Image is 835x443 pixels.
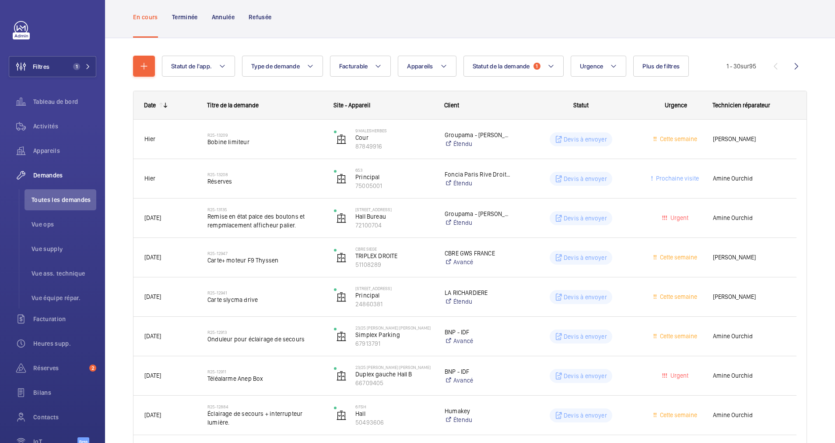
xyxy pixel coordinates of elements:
p: Devis à envoyer [564,332,607,341]
button: Type de demande [242,56,323,77]
button: Filtres1 [9,56,96,77]
span: [PERSON_NAME] [713,134,786,144]
h2: R25-12884 [207,404,323,409]
span: [DATE] [144,333,161,340]
p: Cour [355,133,433,142]
span: Statut de la demande [473,63,530,70]
p: Foncia Paris Rive Droite - [PERSON_NAME] [445,170,512,179]
span: Bobine limiteur [207,138,323,146]
p: Devis à envoyer [564,174,607,183]
p: 6 FSH [355,404,433,409]
span: Statut [573,102,589,109]
img: elevator.svg [336,174,347,184]
span: Vue équipe répar. [32,294,96,302]
p: 653 [355,167,433,173]
span: Plus de filtres [642,63,680,70]
span: 1 [73,63,80,70]
a: Étendu [445,297,512,306]
h2: R25-13209 [207,132,323,138]
h2: R25-12913 [207,330,323,335]
p: 23/25 [PERSON_NAME] [PERSON_NAME] [355,365,433,370]
span: Toutes les demandes [32,195,96,204]
span: Technicien réparateur [712,102,770,109]
span: [DATE] [144,372,161,379]
p: BNP - IDF [445,328,512,337]
div: Date [144,102,156,109]
span: Carte+ moteur F9 Thyssen [207,256,323,265]
span: Urgent [669,372,688,379]
button: Statut de la demande1 [463,56,564,77]
p: LA RICHARDIERE [445,288,512,297]
h2: R25-12911 [207,369,323,374]
span: Remise en état palce des boutons et rempmlacement afficheur palier. [207,212,323,230]
p: 24860381 [355,300,433,308]
p: Devis à envoyer [564,214,607,223]
h2: R25-13208 [207,172,323,177]
span: Facturation [33,315,96,323]
span: [DATE] [144,214,161,221]
h2: R25-13135 [207,207,323,212]
p: Humakey [445,407,512,415]
span: Onduleur pour éclairage de secours [207,335,323,344]
span: [PERSON_NAME] [713,252,786,262]
span: Cette semaine [658,333,697,340]
span: Amine Ourchid [713,331,786,341]
img: elevator.svg [336,252,347,263]
span: Hier [144,135,155,142]
span: Téléalarme Anep Box [207,374,323,383]
p: 23/25 [PERSON_NAME] [PERSON_NAME] [355,325,433,330]
p: Principal [355,291,433,300]
span: Hier [144,175,155,182]
h2: R25-12947 [207,251,323,256]
span: Amine Ourchid [713,213,786,223]
span: Urgence [580,63,603,70]
button: Appareils [398,56,456,77]
p: Devis à envoyer [564,293,607,301]
a: Étendu [445,179,512,188]
span: Amine Ourchid [713,174,786,184]
p: 75005001 [355,181,433,190]
span: [DATE] [144,293,161,300]
p: Principal [355,173,433,181]
span: Activités [33,122,96,131]
p: 50493606 [355,418,433,427]
p: Refusée [249,13,271,21]
img: elevator.svg [336,292,347,302]
p: [STREET_ADDRESS] [355,286,433,291]
p: 67913791 [355,339,433,348]
a: Avancé [445,258,512,266]
span: Cette semaine [658,254,697,261]
span: Client [444,102,459,109]
p: Devis à envoyer [564,135,607,144]
span: Appareils [33,146,96,155]
p: TRIPLEX DROITE [355,252,433,260]
span: Statut de l'app. [171,63,212,70]
p: 87849916 [355,142,433,151]
p: CBRE SIEGE [355,246,433,252]
button: Plus de filtres [633,56,689,77]
span: Facturable [339,63,368,70]
span: Urgence [665,102,687,109]
p: 9 Malesherbes [355,128,433,133]
span: Filtres [33,62,49,71]
span: Heures supp. [33,339,96,348]
span: Amine Ourchid [713,371,786,381]
span: 1 - 30 95 [726,63,756,69]
p: En cours [133,13,158,21]
p: 66709405 [355,379,433,387]
div: Press SPACE to select this row. [133,159,796,198]
p: Hall [355,409,433,418]
span: Cette semaine [658,411,697,418]
span: Réserves [207,177,323,186]
span: Vue ass. technique [32,269,96,278]
span: Cette semaine [658,293,697,300]
span: Carte slycma drive [207,295,323,304]
p: Annulée [212,13,235,21]
span: Demandes [33,171,96,180]
p: Groupama - [PERSON_NAME] [445,131,512,139]
span: Titre de la demande [207,102,259,109]
p: Simplex Parking [355,330,433,339]
span: Cette semaine [658,135,697,142]
p: [STREET_ADDRESS] [355,207,433,212]
a: Étendu [445,139,512,148]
